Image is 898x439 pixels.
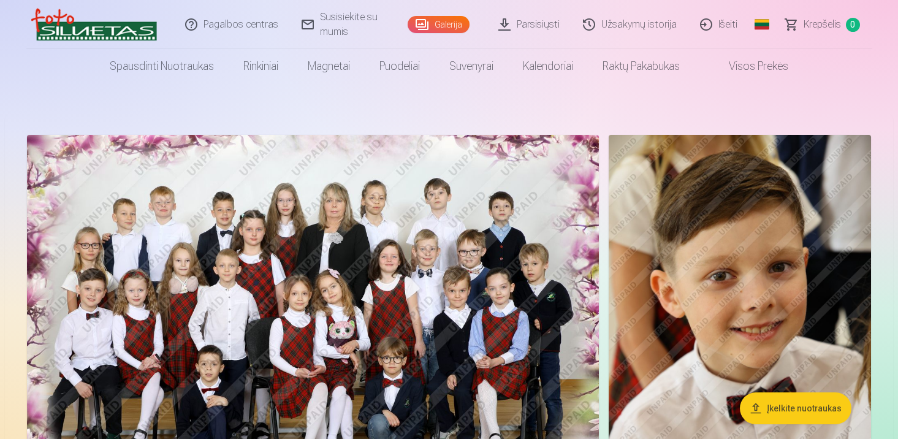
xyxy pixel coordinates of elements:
[508,49,588,83] a: Kalendoriai
[408,16,470,33] a: Galerija
[804,17,841,32] span: Krepšelis
[435,49,508,83] a: Suvenyrai
[365,49,435,83] a: Puodeliai
[740,392,851,424] button: Įkelkite nuotraukas
[694,49,803,83] a: Visos prekės
[95,49,229,83] a: Spausdinti nuotraukas
[229,49,293,83] a: Rinkiniai
[588,49,694,83] a: Raktų pakabukas
[846,18,860,32] span: 0
[293,49,365,83] a: Magnetai
[31,5,158,44] img: /v3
